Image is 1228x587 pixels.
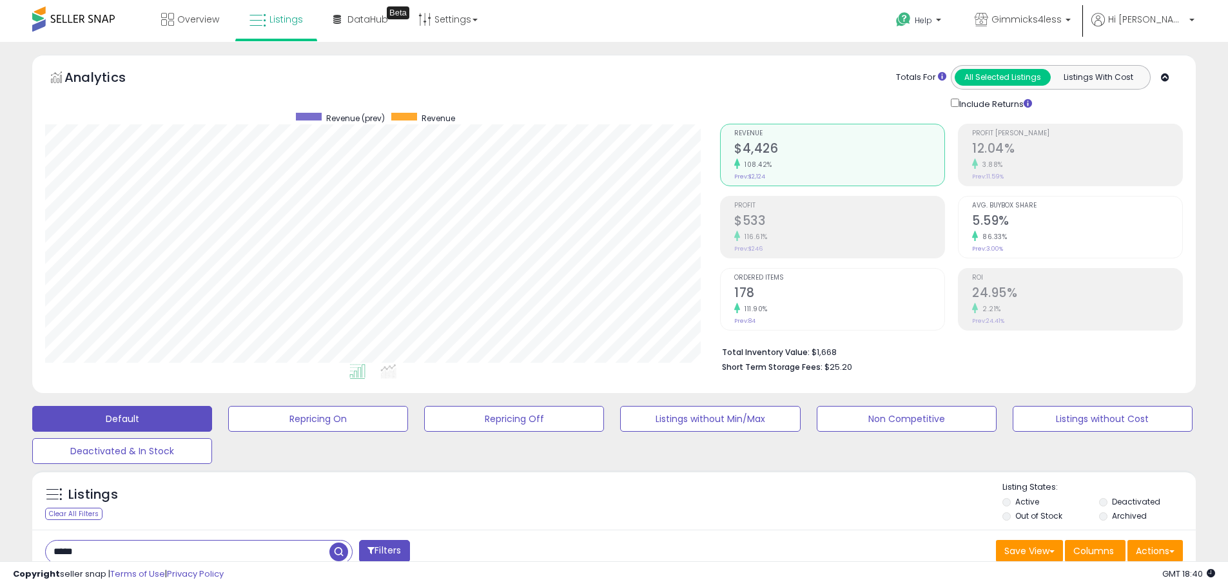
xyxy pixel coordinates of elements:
[1091,13,1194,42] a: Hi [PERSON_NAME]
[996,540,1063,562] button: Save View
[734,245,763,253] small: Prev: $246
[269,13,303,26] span: Listings
[734,130,944,137] span: Revenue
[1015,510,1062,521] label: Out of Stock
[824,361,852,373] span: $25.20
[915,15,932,26] span: Help
[896,72,946,84] div: Totals For
[734,213,944,231] h2: $533
[722,347,810,358] b: Total Inventory Value:
[1002,481,1196,494] p: Listing States:
[722,361,823,372] b: Short Term Storage Fees:
[167,568,224,580] a: Privacy Policy
[68,486,118,504] h5: Listings
[326,113,385,124] span: Revenue (prev)
[817,406,997,432] button: Non Competitive
[972,141,1182,159] h2: 12.04%
[177,13,219,26] span: Overview
[1015,496,1039,507] label: Active
[32,438,212,464] button: Deactivated & In Stock
[1112,510,1147,521] label: Archived
[45,508,102,520] div: Clear All Filters
[1112,496,1160,507] label: Deactivated
[886,2,954,42] a: Help
[620,406,800,432] button: Listings without Min/Max
[1162,568,1215,580] span: 2025-08-12 18:40 GMT
[972,285,1182,303] h2: 24.95%
[422,113,455,124] span: Revenue
[734,202,944,209] span: Profit
[955,69,1051,86] button: All Selected Listings
[1127,540,1183,562] button: Actions
[972,213,1182,231] h2: 5.59%
[978,304,1001,314] small: 2.21%
[64,68,151,90] h5: Analytics
[972,202,1182,209] span: Avg. Buybox Share
[972,130,1182,137] span: Profit [PERSON_NAME]
[1073,544,1114,557] span: Columns
[424,406,604,432] button: Repricing Off
[1108,13,1185,26] span: Hi [PERSON_NAME]
[722,343,1173,359] li: $1,668
[991,13,1062,26] span: Gimmicks4less
[740,160,772,169] small: 108.42%
[734,274,944,282] span: Ordered Items
[740,304,768,314] small: 111.90%
[1065,540,1126,562] button: Columns
[1013,406,1193,432] button: Listings without Cost
[13,568,60,580] strong: Copyright
[941,96,1048,111] div: Include Returns
[32,406,212,432] button: Default
[734,141,944,159] h2: $4,426
[13,568,224,581] div: seller snap | |
[972,317,1004,325] small: Prev: 24.41%
[972,274,1182,282] span: ROI
[734,317,755,325] small: Prev: 84
[972,173,1004,180] small: Prev: 11.59%
[978,232,1007,242] small: 86.33%
[228,406,408,432] button: Repricing On
[347,13,388,26] span: DataHub
[387,6,409,19] div: Tooltip anchor
[734,285,944,303] h2: 178
[978,160,1003,169] small: 3.88%
[972,245,1003,253] small: Prev: 3.00%
[110,568,165,580] a: Terms of Use
[740,232,768,242] small: 116.61%
[895,12,911,28] i: Get Help
[734,173,765,180] small: Prev: $2,124
[1050,69,1146,86] button: Listings With Cost
[359,540,409,563] button: Filters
